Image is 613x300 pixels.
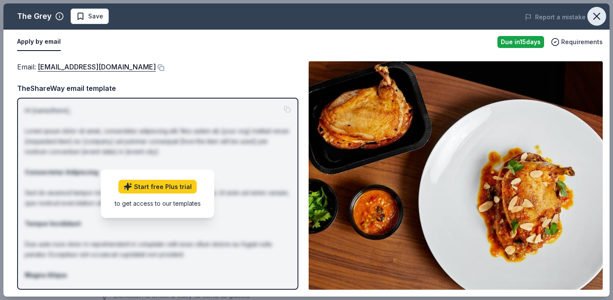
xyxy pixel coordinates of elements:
a: Start free Plus trial [119,180,197,193]
button: Report a mistake [525,12,586,22]
button: Apply by email [17,33,61,51]
div: TheShareWay email template [17,83,298,94]
div: to get access to our templates [115,198,201,207]
strong: Magna Aliqua [25,271,67,279]
span: Save [88,11,103,21]
strong: Consectetur Adipiscing [25,168,98,176]
span: Email : [17,63,156,71]
button: Save [71,9,109,24]
strong: Tempor Incididunt [25,220,81,227]
div: The Grey [17,9,52,23]
img: Image for The Grey [309,61,603,290]
a: [EMAIL_ADDRESS][DOMAIN_NAME] [38,61,156,72]
div: Due in 15 days [497,36,544,48]
button: Requirements [551,37,603,47]
span: Requirements [561,37,603,47]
